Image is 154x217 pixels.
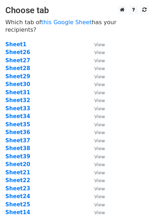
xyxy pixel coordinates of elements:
[87,49,105,55] a: View
[5,18,149,33] p: Which tab of has your recipients?
[5,169,30,176] a: Sheet21
[94,42,105,47] small: View
[5,137,30,144] a: Sheet37
[5,41,26,48] a: Sheet1
[5,89,30,96] a: Sheet31
[5,49,30,55] a: Sheet26
[94,82,105,87] small: View
[5,73,30,80] a: Sheet29
[87,169,105,176] a: View
[94,210,105,215] small: View
[5,153,30,160] a: Sheet39
[5,57,30,64] a: Sheet27
[87,129,105,136] a: View
[5,113,30,120] a: Sheet34
[94,162,105,167] small: View
[94,74,105,79] small: View
[87,73,105,80] a: View
[94,90,105,95] small: View
[5,145,30,152] a: Sheet38
[94,178,105,183] small: View
[5,177,30,184] a: Sheet22
[94,58,105,63] small: View
[87,153,105,160] a: View
[5,121,30,128] a: Sheet35
[87,145,105,152] a: View
[94,50,105,55] small: View
[87,177,105,184] a: View
[5,105,30,112] a: Sheet33
[5,201,30,208] a: Sheet25
[94,130,105,135] small: View
[87,97,105,104] a: View
[5,209,30,216] a: Sheet14
[87,65,105,72] a: View
[87,161,105,168] a: View
[94,114,105,119] small: View
[94,122,105,127] small: View
[87,121,105,128] a: View
[87,41,105,48] a: View
[87,81,105,88] a: View
[5,193,30,200] a: Sheet24
[94,66,105,71] small: View
[5,5,149,16] h3: Choose tab
[5,185,30,192] a: Sheet23
[5,97,30,104] a: Sheet32
[94,154,105,159] small: View
[94,106,105,111] small: View
[87,89,105,96] a: View
[94,170,105,175] small: View
[94,146,105,151] small: View
[87,137,105,144] a: View
[5,161,30,168] a: Sheet20
[87,201,105,208] a: View
[87,57,105,64] a: View
[87,185,105,192] a: View
[5,129,30,136] a: Sheet36
[87,193,105,200] a: View
[87,105,105,112] a: View
[94,138,105,143] small: View
[94,98,105,103] small: View
[87,113,105,120] a: View
[5,81,30,88] a: Sheet30
[94,202,105,207] small: View
[94,194,105,199] small: View
[5,65,30,72] a: Sheet28
[41,19,92,26] a: this Google Sheet
[87,209,105,216] a: View
[94,186,105,191] small: View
